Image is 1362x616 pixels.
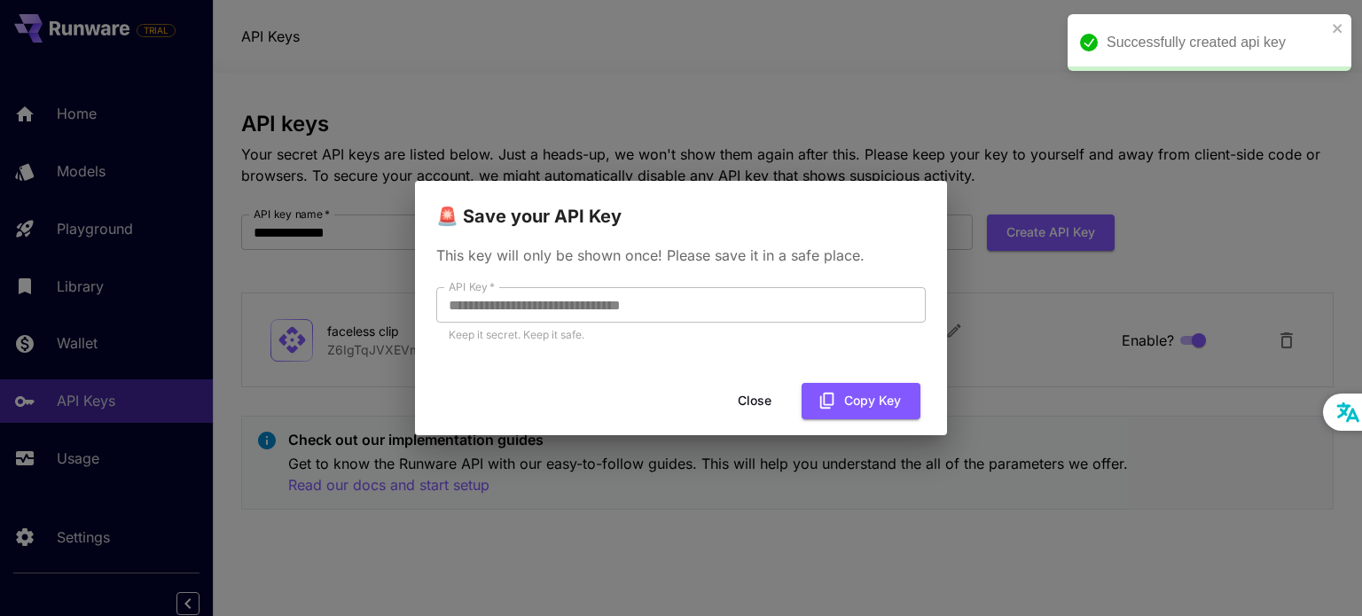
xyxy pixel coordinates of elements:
button: Copy Key [802,383,920,419]
p: This key will only be shown once! Please save it in a safe place. [436,245,926,266]
h2: 🚨 Save your API Key [415,181,947,230]
label: API Key [449,279,495,294]
button: Close [715,383,794,419]
div: Successfully created api key [1107,32,1327,53]
button: close [1332,21,1344,35]
p: Keep it secret. Keep it safe. [449,326,913,344]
